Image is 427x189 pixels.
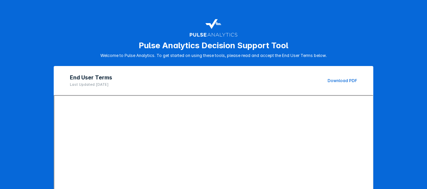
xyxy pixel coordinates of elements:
[328,78,357,83] a: Download PDF
[139,41,288,50] h1: Pulse Analytics Decision Support Tool
[189,16,238,38] img: pulse-logo-user-terms.svg
[100,53,327,58] p: Welcome to Pulse Analytics. To get started on using these tools, please read and accept the End U...
[70,82,112,87] p: Last Updated: [DATE]
[70,74,112,81] h2: End User Terms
